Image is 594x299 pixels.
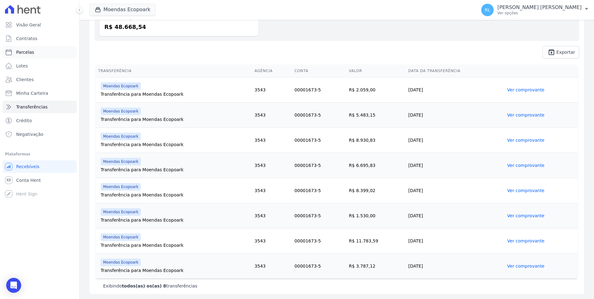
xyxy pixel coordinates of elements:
[507,113,545,117] a: Ver comprovante
[542,46,579,58] a: unarchive Exportar
[16,63,28,69] span: Lotes
[292,103,346,128] td: 00001673-5
[96,65,252,77] th: Transferência
[346,103,406,128] td: R$ 5.483,15
[406,153,505,178] td: [DATE]
[252,203,292,228] td: 3543
[16,35,37,42] span: Contratos
[2,160,77,173] a: Recebíveis
[346,77,406,103] td: R$ 2.059,00
[101,116,249,122] div: Transferência para Moendas Ecopoark
[497,4,582,11] p: [PERSON_NAME] [PERSON_NAME]
[5,150,74,158] div: Plataformas
[2,128,77,140] a: Negativação
[548,48,555,56] i: unarchive
[406,228,505,254] td: [DATE]
[346,254,406,279] td: R$ 3.787,12
[2,46,77,58] a: Parcelas
[507,238,545,243] a: Ver comprovante
[101,183,141,191] span: Moendas Ecopoark
[507,138,545,143] a: Ver comprovante
[2,87,77,99] a: Minha Carteira
[2,60,77,72] a: Lotes
[292,65,346,77] th: Conta
[292,128,346,153] td: 00001673-5
[122,283,166,288] b: todos(as) os(as) 8
[16,177,41,183] span: Conta Hent
[507,213,545,218] a: Ver comprovante
[252,128,292,153] td: 3543
[101,259,141,266] span: Moendas Ecopoark
[101,192,249,198] div: Transferência para Moendas Ecopoark
[507,264,545,269] a: Ver comprovante
[252,103,292,128] td: 3543
[346,203,406,228] td: R$ 1.530,00
[497,11,582,16] p: Ver opções
[16,117,32,124] span: Crédito
[556,50,575,54] span: Exportar
[104,23,254,31] dd: R$ 48.668,54
[6,278,21,293] div: Open Intercom Messenger
[252,178,292,203] td: 3543
[292,228,346,254] td: 00001673-5
[101,158,141,165] span: Moendas Ecopoark
[346,128,406,153] td: R$ 8.930,83
[406,254,505,279] td: [DATE]
[16,22,41,28] span: Visão Geral
[346,153,406,178] td: R$ 6.695,83
[252,77,292,103] td: 3543
[16,163,39,170] span: Recebíveis
[346,65,406,77] th: Valor
[2,32,77,45] a: Contratos
[103,283,197,289] p: Exibindo transferências
[292,153,346,178] td: 00001673-5
[101,91,249,97] div: Transferência para Moendas Ecopoark
[89,4,156,16] button: Moendas Ecopoark
[406,178,505,203] td: [DATE]
[252,254,292,279] td: 3543
[252,153,292,178] td: 3543
[252,228,292,254] td: 3543
[101,167,249,173] div: Transferência para Moendas Ecopoark
[16,49,34,55] span: Parcelas
[101,108,141,115] span: Moendas Ecopoark
[101,208,141,216] span: Moendas Ecopoark
[101,133,141,140] span: Moendas Ecopoark
[16,90,48,96] span: Minha Carteira
[406,65,505,77] th: Data da Transferência
[507,188,545,193] a: Ver comprovante
[16,104,48,110] span: Transferências
[292,77,346,103] td: 00001673-5
[406,128,505,153] td: [DATE]
[292,203,346,228] td: 00001673-5
[507,163,545,168] a: Ver comprovante
[16,131,43,137] span: Negativação
[2,114,77,127] a: Crédito
[101,82,141,90] span: Moendas Ecopoark
[101,233,141,241] span: Moendas Ecopoark
[101,242,249,248] div: Transferência para Moendas Ecopoark
[2,73,77,86] a: Clientes
[2,101,77,113] a: Transferências
[101,267,249,274] div: Transferência para Moendas Ecopoark
[346,178,406,203] td: R$ 8.399,02
[16,76,34,83] span: Clientes
[101,141,249,148] div: Transferência para Moendas Ecopoark
[346,228,406,254] td: R$ 11.783,59
[252,65,292,77] th: Agência
[406,203,505,228] td: [DATE]
[507,87,545,92] a: Ver comprovante
[2,19,77,31] a: Visão Geral
[292,254,346,279] td: 00001673-5
[485,8,490,12] span: RL
[406,103,505,128] td: [DATE]
[476,1,594,19] button: RL [PERSON_NAME] [PERSON_NAME] Ver opções
[2,174,77,186] a: Conta Hent
[101,217,249,223] div: Transferência para Moendas Ecopoark
[406,77,505,103] td: [DATE]
[292,178,346,203] td: 00001673-5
